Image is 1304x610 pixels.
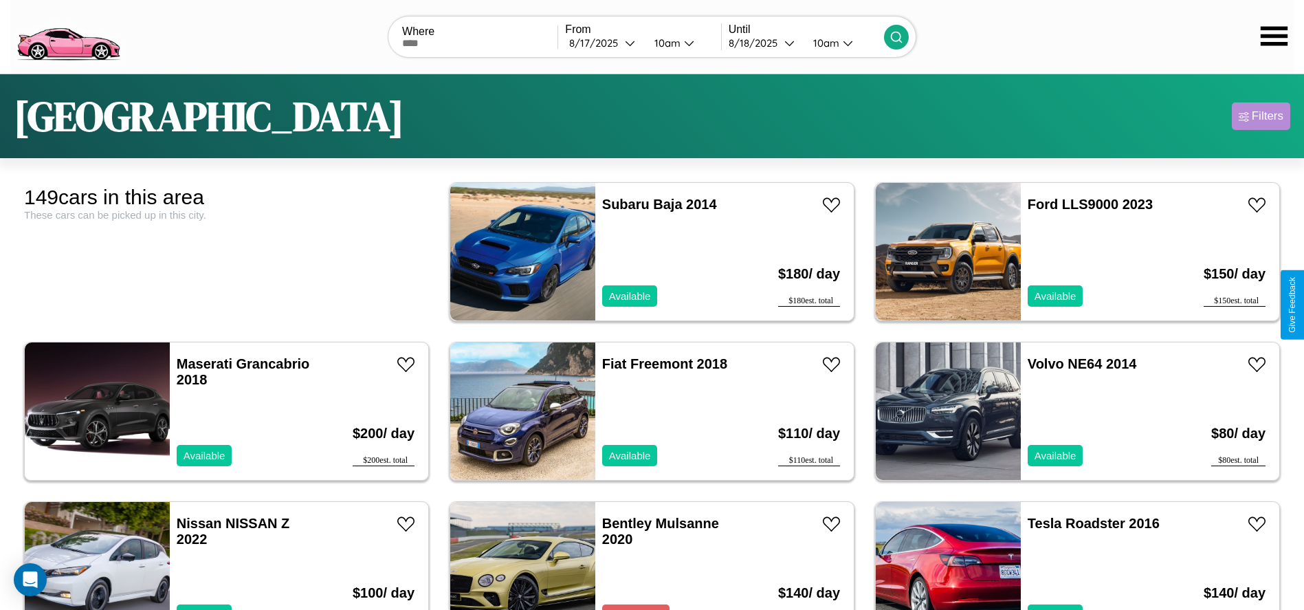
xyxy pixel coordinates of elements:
h3: $ 110 / day [778,412,840,455]
a: Maserati Grancabrio 2018 [177,356,309,387]
p: Available [609,446,651,465]
div: $ 180 est. total [778,296,840,307]
div: 8 / 18 / 2025 [729,36,784,50]
button: 8/17/2025 [565,36,643,50]
a: Nissan NISSAN Z 2022 [177,516,290,547]
label: Until [729,23,884,36]
div: 10am [806,36,843,50]
div: $ 150 est. total [1204,296,1266,307]
h3: $ 200 / day [353,412,415,455]
a: Subaru Baja 2014 [602,197,717,212]
a: Volvo NE64 2014 [1028,356,1137,371]
div: 10am [648,36,684,50]
a: Ford LLS9000 2023 [1028,197,1153,212]
div: Give Feedback [1288,277,1297,333]
a: Tesla Roadster 2016 [1028,516,1160,531]
div: 149 cars in this area [24,186,429,209]
button: 10am [802,36,884,50]
label: From [565,23,720,36]
img: logo [10,7,126,64]
div: $ 200 est. total [353,455,415,466]
button: Filters [1232,102,1290,130]
p: Available [609,287,651,305]
h3: $ 80 / day [1211,412,1266,455]
p: Available [1035,446,1076,465]
div: 8 / 17 / 2025 [569,36,625,50]
a: Bentley Mulsanne 2020 [602,516,719,547]
div: These cars can be picked up in this city. [24,209,429,221]
div: $ 80 est. total [1211,455,1266,466]
a: Fiat Freemont 2018 [602,356,727,371]
h1: [GEOGRAPHIC_DATA] [14,88,404,144]
button: 10am [643,36,721,50]
div: Filters [1252,109,1283,123]
h3: $ 180 / day [778,252,840,296]
label: Where [402,25,557,38]
p: Available [184,446,225,465]
p: Available [1035,287,1076,305]
div: $ 110 est. total [778,455,840,466]
div: Open Intercom Messenger [14,563,47,596]
h3: $ 150 / day [1204,252,1266,296]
